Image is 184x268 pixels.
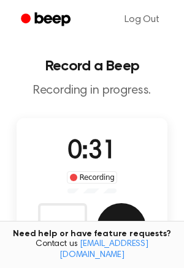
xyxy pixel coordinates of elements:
[59,240,148,259] a: [EMAIL_ADDRESS][DOMAIN_NAME]
[67,139,117,165] span: 0:31
[10,59,174,73] h1: Record a Beep
[67,171,118,184] div: Recording
[97,203,146,252] button: Save Audio Record
[38,203,87,252] button: Delete Audio Record
[112,5,172,34] a: Log Out
[10,83,174,99] p: Recording in progress.
[12,8,82,32] a: Beep
[7,239,177,261] span: Contact us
